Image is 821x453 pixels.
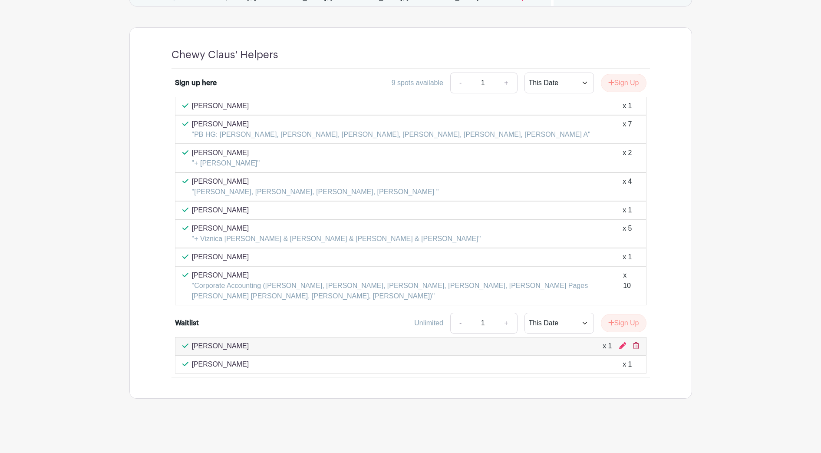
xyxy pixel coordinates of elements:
[414,318,443,328] div: Unlimited
[450,313,470,334] a: -
[192,234,481,244] p: "+ Viznica [PERSON_NAME] & [PERSON_NAME] & [PERSON_NAME] & [PERSON_NAME]"
[495,73,517,93] a: +
[623,101,632,111] div: x 1
[192,187,439,197] p: "[PERSON_NAME], [PERSON_NAME], [PERSON_NAME], [PERSON_NAME] "
[192,341,249,351] p: [PERSON_NAME]
[392,78,443,88] div: 9 spots available
[623,252,632,262] div: x 1
[192,101,249,111] p: [PERSON_NAME]
[192,119,590,129] p: [PERSON_NAME]
[192,176,439,187] p: [PERSON_NAME]
[603,341,612,351] div: x 1
[623,176,632,197] div: x 4
[192,270,623,281] p: [PERSON_NAME]
[192,252,249,262] p: [PERSON_NAME]
[623,205,632,215] div: x 1
[192,281,623,301] p: "Corporate Accounting ([PERSON_NAME], [PERSON_NAME], [PERSON_NAME], [PERSON_NAME], [PERSON_NAME] ...
[601,314,646,332] button: Sign Up
[192,148,260,158] p: [PERSON_NAME]
[192,205,249,215] p: [PERSON_NAME]
[175,78,217,88] div: Sign up here
[192,223,481,234] p: [PERSON_NAME]
[192,359,249,370] p: [PERSON_NAME]
[450,73,470,93] a: -
[623,223,632,244] div: x 5
[171,49,278,61] h4: Chewy Claus' Helpers
[192,158,260,169] p: "+ [PERSON_NAME]"
[623,359,632,370] div: x 1
[175,318,199,328] div: Waitlist
[623,119,632,140] div: x 7
[623,148,632,169] div: x 2
[192,129,590,140] p: "PB HG: [PERSON_NAME], [PERSON_NAME], [PERSON_NAME], [PERSON_NAME], [PERSON_NAME], [PERSON_NAME] A"
[623,270,632,301] div: x 10
[495,313,517,334] a: +
[601,74,646,92] button: Sign Up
